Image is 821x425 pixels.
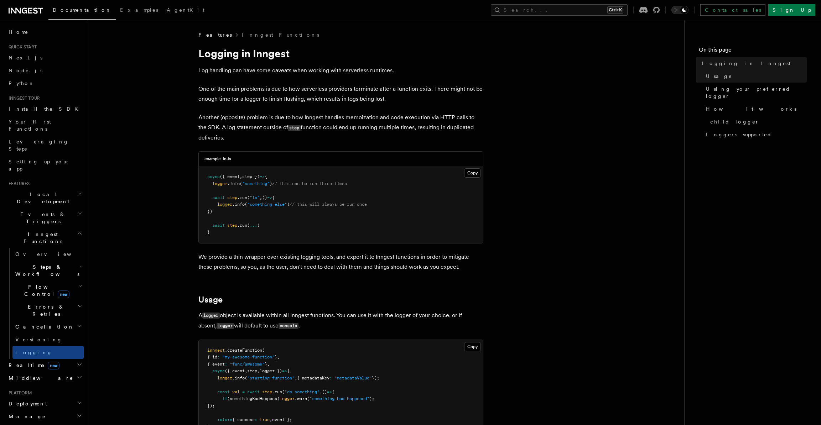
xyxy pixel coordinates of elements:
[6,95,40,101] span: Inngest tour
[307,396,310,401] span: (
[198,47,483,60] h1: Logging in Inngest
[217,389,230,394] span: const
[329,376,332,381] span: :
[212,181,227,186] span: logger
[6,211,78,225] span: Events & Triggers
[6,397,84,410] button: Deployment
[270,181,272,186] span: )
[607,6,623,14] kbd: Ctrl+K
[222,396,227,401] span: if
[6,51,84,64] a: Next.js
[319,389,322,394] span: ,
[12,280,84,300] button: Flow Controlnew
[699,46,807,57] h4: On this page
[237,195,247,200] span: .run
[247,202,287,207] span: "something else"
[706,131,772,138] span: Loggers supported
[217,323,234,329] code: logger
[6,188,84,208] button: Local Development
[295,396,307,401] span: .warn
[6,231,77,245] span: Inngest Functions
[232,417,255,422] span: { success
[198,252,483,272] p: We provide a thin wrapper over existing logging tools, and export it to Inngest functions in orde...
[6,374,73,382] span: Middleware
[6,64,84,77] a: Node.js
[260,174,265,179] span: =>
[9,28,28,36] span: Home
[212,223,225,228] span: await
[198,295,223,305] a: Usage
[260,368,282,373] span: logger })
[372,376,379,381] span: });
[6,248,84,359] div: Inngest Functions
[6,135,84,155] a: Leveraging Steps
[464,168,481,178] button: Copy
[6,208,84,228] button: Events & Triggers
[212,368,225,373] span: async
[12,333,84,346] a: Versioning
[207,355,217,360] span: { id
[245,376,247,381] span: (
[230,362,265,367] span: "func/awesome"
[327,389,332,394] span: =>
[9,106,82,112] span: Install the SDK
[247,389,260,394] span: await
[245,202,247,207] span: (
[265,174,267,179] span: {
[703,83,807,103] a: Using your preferred logger
[12,346,84,359] a: Logging
[703,103,807,115] a: How it works
[6,44,37,50] span: Quick start
[277,355,280,360] span: ,
[706,73,732,80] span: Usage
[260,417,270,422] span: true
[295,376,297,381] span: ,
[671,6,689,14] button: Toggle dark mode
[12,320,84,333] button: Cancellation
[225,348,262,353] span: .createFunction
[280,396,295,401] span: logger
[225,362,227,367] span: :
[247,368,257,373] span: step
[6,413,46,420] span: Manage
[12,323,74,330] span: Cancellation
[6,410,84,423] button: Manage
[207,348,225,353] span: inngest
[250,195,260,200] span: "fn"
[464,342,481,351] button: Copy
[6,191,78,205] span: Local Development
[217,355,220,360] span: :
[48,2,116,20] a: Documentation
[699,57,807,70] a: Logging in Inngest
[262,195,267,200] span: ()
[242,174,260,179] span: step })
[167,7,204,13] span: AgentKit
[9,55,42,61] span: Next.js
[204,156,231,162] h3: example-fn.ts
[198,65,483,75] p: Log handling can have some caveats when working with serverless runtimes.
[322,389,327,394] span: ()
[207,362,225,367] span: { event
[15,337,62,342] span: Versioning
[272,181,347,186] span: // this can be run three times
[207,174,220,179] span: async
[242,389,245,394] span: =
[198,84,483,104] p: One of the main problems is due to how serverless providers terminate after a function exits. The...
[272,417,292,422] span: event };
[242,31,319,38] a: Inngest Functions
[217,376,232,381] span: logger
[227,181,240,186] span: .info
[287,202,290,207] span: )
[768,4,815,16] a: Sign Up
[198,112,483,143] p: Another (opposite) problem is due to how Inngest handles memoization and code execution via HTTP ...
[287,368,290,373] span: {
[198,31,232,38] span: Features
[288,125,301,131] code: step
[282,368,287,373] span: =>
[272,195,275,200] span: {
[198,310,483,331] p: A object is available within all Inngest functions. You can use it with the logger of your choice...
[207,403,215,408] span: });
[332,389,334,394] span: {
[262,389,272,394] span: step
[232,389,240,394] span: val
